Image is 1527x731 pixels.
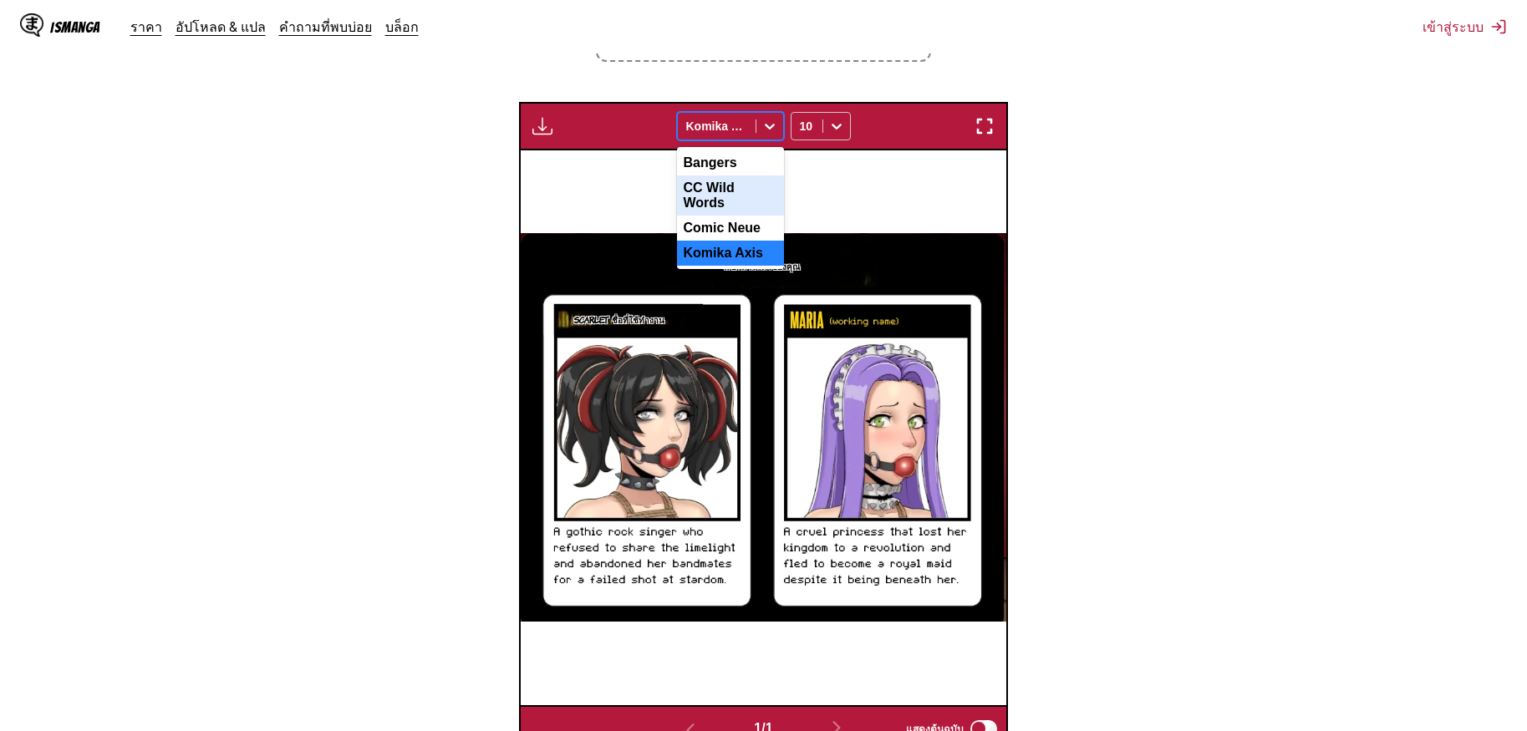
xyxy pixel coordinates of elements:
[532,116,552,136] img: Download translated images
[1490,18,1507,35] img: Sign out
[176,18,266,35] a: อัปโหลด & แปล
[50,19,100,35] div: IsManga
[385,18,419,35] a: บล็อก
[1423,17,1507,38] button: เข้าสู่ระบบ
[521,233,1005,622] img: Manga Panel
[279,18,372,35] a: คำถามที่พบบ่อย
[571,311,668,327] p: SCARLET ชื่อที่ใช้ทำงาน
[20,13,43,37] img: IsManga Logo
[20,13,130,40] a: IsManga LogoIsManga
[677,216,784,241] div: Comic Neue
[677,241,784,266] div: Komika Axis
[130,18,162,35] a: ราคา
[677,150,784,175] div: Bangers
[677,175,784,216] div: CC Wild Words
[975,116,995,136] img: Enter fullscreen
